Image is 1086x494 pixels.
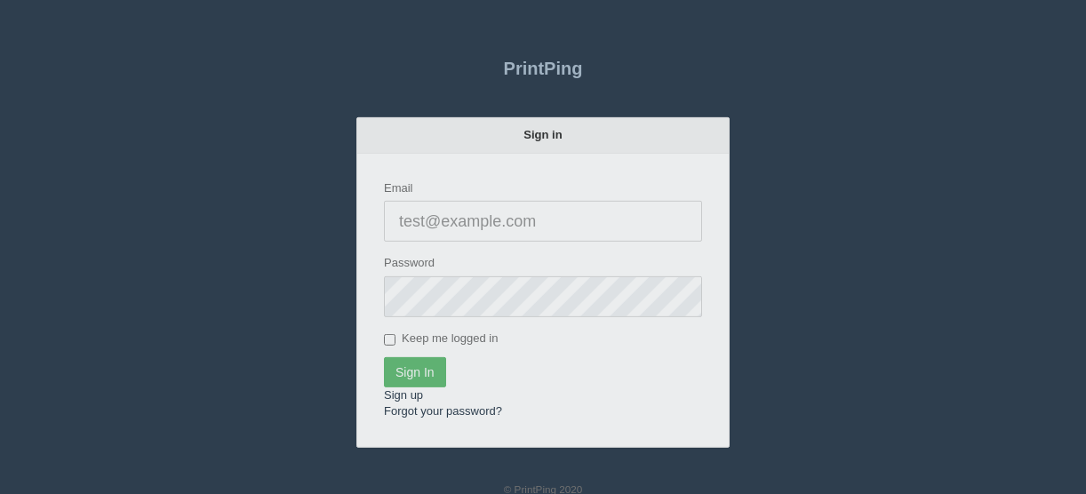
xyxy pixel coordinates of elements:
[384,329,498,347] label: Keep me logged in
[356,44,730,89] a: PrintPing
[384,253,435,270] label: Password
[384,199,702,240] input: test@example.com
[384,355,446,386] input: Sign In
[523,126,562,139] strong: Sign in
[384,332,395,344] input: Keep me logged in
[384,386,423,400] a: Sign up
[384,179,413,195] label: Email
[384,402,502,416] a: Forgot your password?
